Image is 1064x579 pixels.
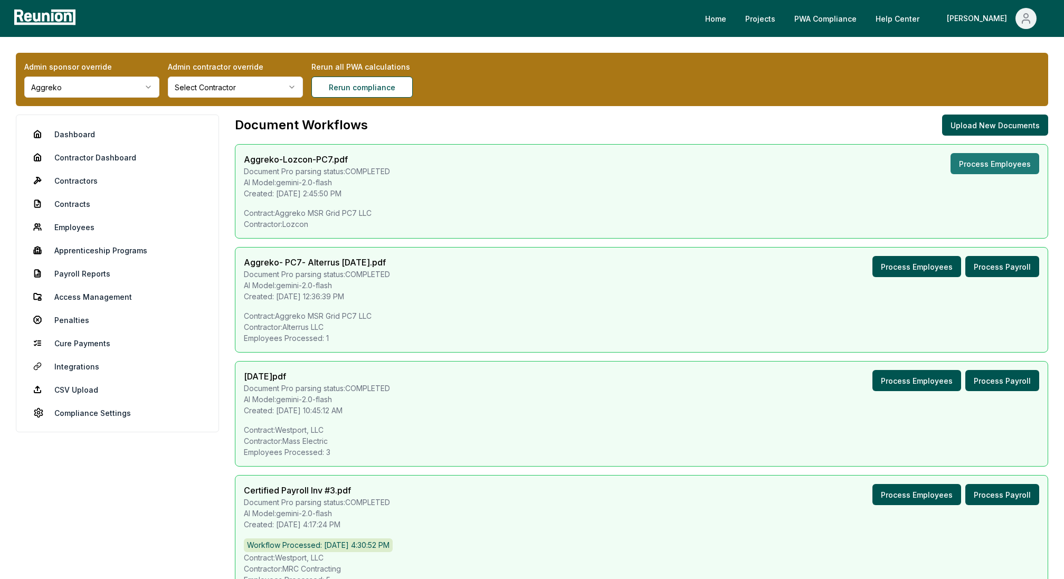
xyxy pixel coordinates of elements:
[25,193,210,214] a: Contracts
[25,402,210,423] a: Compliance Settings
[947,8,1011,29] div: [PERSON_NAME]
[965,256,1039,277] button: Process Payroll
[244,280,390,291] p: AI Model: gemini-2.0-flash
[872,370,961,391] button: Process Employees
[872,256,961,277] button: Process Employees
[697,8,735,29] a: Home
[24,61,159,72] label: Admin sponsor override
[244,552,1039,563] p: Contract: Westport, LLC
[25,240,210,261] a: Apprenticeship Programs
[244,291,390,302] p: Created: [DATE] 12:36:39 PM
[938,8,1045,29] button: [PERSON_NAME]
[244,310,1039,321] p: Contract: Aggreko MSR Grid PC7 LLC
[244,269,390,280] p: Document Pro parsing status: COMPLETED
[235,117,368,134] h1: Document Workflows
[737,8,784,29] a: Projects
[244,538,393,552] div: Workflow Processed: [DATE] 4:30:52 PM
[25,170,210,191] a: Contractors
[244,508,390,519] p: AI Model: gemini-2.0-flash
[25,309,210,330] a: Penalties
[25,216,210,238] a: Employees
[244,370,390,383] h3: [DATE]pdf
[697,8,1053,29] nav: Main
[25,147,210,168] a: Contractor Dashboard
[786,8,865,29] a: PWA Compliance
[311,61,446,72] label: Rerun all PWA calculations
[244,435,1039,447] p: Contractor: Mass Electric
[244,207,1039,219] p: Contract: Aggreko MSR Grid PC7 LLC
[244,383,390,394] p: Document Pro parsing status: COMPLETED
[25,286,210,307] a: Access Management
[872,484,961,505] button: Process Employees
[25,124,210,145] a: Dashboard
[244,219,1039,230] p: Contractor: Lozcon
[244,484,390,497] h3: Certified Payroll Inv #3.pdf
[25,333,210,354] a: Cure Payments
[244,497,390,508] p: Document Pro parsing status: COMPLETED
[244,519,390,530] p: Created: [DATE] 4:17:24 PM
[942,115,1048,136] button: Upload New Documents
[244,166,390,177] p: Document Pro parsing status: COMPLETED
[25,356,210,377] a: Integrations
[244,447,1039,458] p: Employees Processed: 3
[244,424,1039,435] p: Contract: Westport, LLC
[25,263,210,284] a: Payroll Reports
[25,379,210,400] a: CSV Upload
[951,153,1039,174] button: Process Employees
[244,321,1039,333] p: Contractor: Alterrus LLC
[168,61,303,72] label: Admin contractor override
[965,484,1039,505] button: Process Payroll
[244,153,390,166] h3: Aggreko-Lozcon-PC7.pdf
[867,8,928,29] a: Help Center
[244,188,390,199] p: Created: [DATE] 2:45:50 PM
[244,394,390,405] p: AI Model: gemini-2.0-flash
[244,563,1039,574] p: Contractor: MRC Contracting
[311,77,413,98] button: Rerun compliance
[965,370,1039,391] button: Process Payroll
[244,333,1039,344] p: Employees Processed: 1
[244,256,390,269] h3: Aggreko- PC7- Alterrus [DATE].pdf
[244,405,390,416] p: Created: [DATE] 10:45:12 AM
[244,177,390,188] p: AI Model: gemini-2.0-flash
